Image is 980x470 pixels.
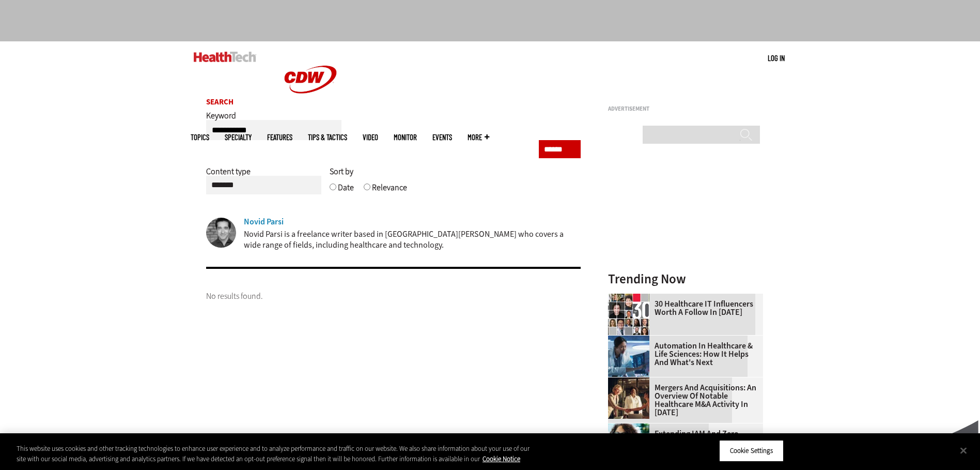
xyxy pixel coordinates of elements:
span: More [468,133,489,141]
a: business leaders shake hands in conference room [608,377,655,386]
a: Novid Parsi [244,218,284,226]
img: Home [272,41,349,118]
div: User menu [768,53,785,64]
a: More information about your privacy [483,454,520,463]
label: Date [338,182,354,201]
a: Log in [768,53,785,63]
a: Extending IAM and Zero Trust to All Administrative Accounts [608,430,757,454]
img: business leaders shake hands in conference room [608,377,649,419]
button: Cookie Settings [719,440,784,462]
p: No results found. [206,290,581,303]
span: Sort by [330,166,353,177]
button: Close [952,439,975,462]
label: Content type [206,166,251,185]
a: collage of influencers [608,294,655,302]
a: MonITor [394,133,417,141]
span: Topics [191,133,209,141]
img: Administrative assistant [608,423,649,465]
iframe: advertisement [608,116,763,245]
a: Events [432,133,452,141]
img: Home [194,52,256,62]
a: CDW [272,110,349,120]
h3: Trending Now [608,272,763,285]
p: Novid Parsi is a freelance writer based in [GEOGRAPHIC_DATA][PERSON_NAME] who covers a wide range... [244,229,581,250]
img: Novid Parsi [206,218,236,248]
a: Tips & Tactics [308,133,347,141]
a: Administrative assistant [608,423,655,432]
a: Automation in Healthcare & Life Sciences: How It Helps and What's Next [608,342,757,367]
a: Mergers and Acquisitions: An Overview of Notable Healthcare M&A Activity in [DATE] [608,384,757,417]
label: Relevance [372,182,407,201]
a: Features [267,133,292,141]
a: 30 Healthcare IT Influencers Worth a Follow in [DATE] [608,300,757,316]
img: medical researchers looks at images on a monitor in a lab [608,336,649,377]
img: collage of influencers [608,294,649,335]
a: Video [363,133,378,141]
a: medical researchers looks at images on a monitor in a lab [608,336,655,344]
div: This website uses cookies and other tracking technologies to enhance user experience and to analy... [17,444,539,464]
span: Specialty [225,133,252,141]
